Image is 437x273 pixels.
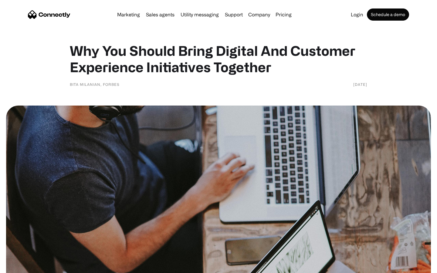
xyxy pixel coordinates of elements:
[273,12,294,17] a: Pricing
[178,12,221,17] a: Utility messaging
[6,262,36,271] aside: Language selected: English
[70,42,367,75] h1: Why You Should Bring Digital And Customer Experience Initiatives Together
[367,8,409,21] a: Schedule a demo
[348,12,366,17] a: Login
[353,81,367,87] div: [DATE]
[70,81,120,87] div: Bita Milanian, Forbes
[248,10,270,19] div: Company
[12,262,36,271] ul: Language list
[144,12,177,17] a: Sales agents
[115,12,142,17] a: Marketing
[222,12,245,17] a: Support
